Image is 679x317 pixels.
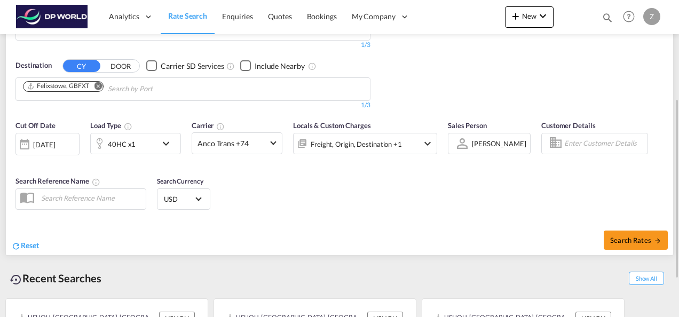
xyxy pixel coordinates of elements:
[629,272,664,285] span: Show All
[643,8,660,25] div: Z
[87,82,103,92] button: Remove
[102,60,139,72] button: DOOR
[21,241,39,250] span: Reset
[11,241,21,251] md-icon: icon-refresh
[509,10,522,22] md-icon: icon-plus 400-fg
[268,12,291,21] span: Quotes
[15,121,56,130] span: Cut Off Date
[27,82,91,91] div: Press delete to remove this chip.
[564,136,644,152] input: Enter Customer Details
[15,133,80,155] div: [DATE]
[11,240,39,252] div: icon-refreshReset
[15,41,370,50] div: 1/3
[90,133,181,154] div: 40HC x1icon-chevron-down
[471,136,527,151] md-select: Sales Person: Zach Sandell
[15,101,370,110] div: 1/3
[352,11,396,22] span: My Company
[164,194,194,204] span: USD
[255,61,305,72] div: Include Nearby
[620,7,638,26] span: Help
[21,78,214,98] md-chips-wrap: Chips container. Use arrow keys to select chips.
[124,122,132,131] md-icon: icon-information-outline
[90,121,132,130] span: Load Type
[240,60,305,72] md-checkbox: Checkbox No Ink
[168,11,207,20] span: Rate Search
[146,60,224,72] md-checkbox: Checkbox No Ink
[108,81,209,98] input: Chips input.
[63,60,100,72] button: CY
[505,6,554,28] button: icon-plus 400-fgNewicon-chevron-down
[92,178,100,186] md-icon: Your search will be saved by the below given name
[311,137,402,152] div: Freight Origin Destination Factory Stuffing
[27,82,89,91] div: Felixstowe, GBFXT
[5,266,106,290] div: Recent Searches
[192,121,225,130] span: Carrier
[602,12,613,23] md-icon: icon-magnify
[109,11,139,22] span: Analytics
[602,12,613,28] div: icon-magnify
[15,60,52,71] span: Destination
[293,133,437,154] div: Freight Origin Destination Factory Stuffingicon-chevron-down
[157,177,203,185] span: Search Currency
[307,12,337,21] span: Bookings
[15,154,23,169] md-datepicker: Select
[472,139,526,148] div: [PERSON_NAME]
[15,177,100,185] span: Search Reference Name
[33,140,55,149] div: [DATE]
[541,121,595,130] span: Customer Details
[308,62,317,70] md-icon: Unchecked: Ignores neighbouring ports when fetching rates.Checked : Includes neighbouring ports w...
[509,12,549,20] span: New
[16,5,88,29] img: c08ca190194411f088ed0f3ba295208c.png
[108,137,136,152] div: 40HC x1
[198,138,267,149] span: Anco Trans +74
[610,236,661,244] span: Search Rates
[604,231,668,250] button: Search Ratesicon-arrow-right
[448,121,487,130] span: Sales Person
[163,191,204,207] md-select: Select Currency: $ USDUnited States Dollar
[216,122,225,131] md-icon: The selected Trucker/Carrierwill be displayed in the rate results If the rates are from another f...
[536,10,549,22] md-icon: icon-chevron-down
[161,61,224,72] div: Carrier SD Services
[10,273,22,286] md-icon: icon-backup-restore
[620,7,643,27] div: Help
[160,137,178,150] md-icon: icon-chevron-down
[654,237,661,244] md-icon: icon-arrow-right
[36,190,146,206] input: Search Reference Name
[222,12,253,21] span: Enquiries
[293,121,371,130] span: Locals & Custom Charges
[226,62,235,70] md-icon: Unchecked: Search for CY (Container Yard) services for all selected carriers.Checked : Search for...
[421,137,434,150] md-icon: icon-chevron-down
